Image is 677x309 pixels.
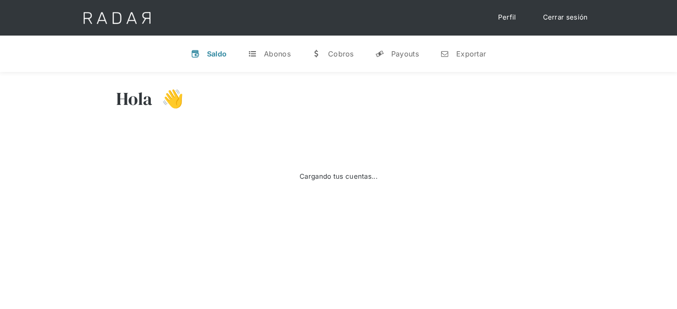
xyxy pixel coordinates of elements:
div: Abonos [264,49,291,58]
div: n [440,49,449,58]
div: Payouts [391,49,419,58]
div: Exportar [456,49,486,58]
div: Saldo [207,49,227,58]
div: t [248,49,257,58]
div: w [312,49,321,58]
a: Perfil [489,9,525,26]
div: Cargando tus cuentas... [300,172,377,182]
h3: 👋 [153,88,184,110]
a: Cerrar sesión [534,9,597,26]
div: y [375,49,384,58]
div: Cobros [328,49,354,58]
h3: Hola [116,88,153,110]
div: v [191,49,200,58]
